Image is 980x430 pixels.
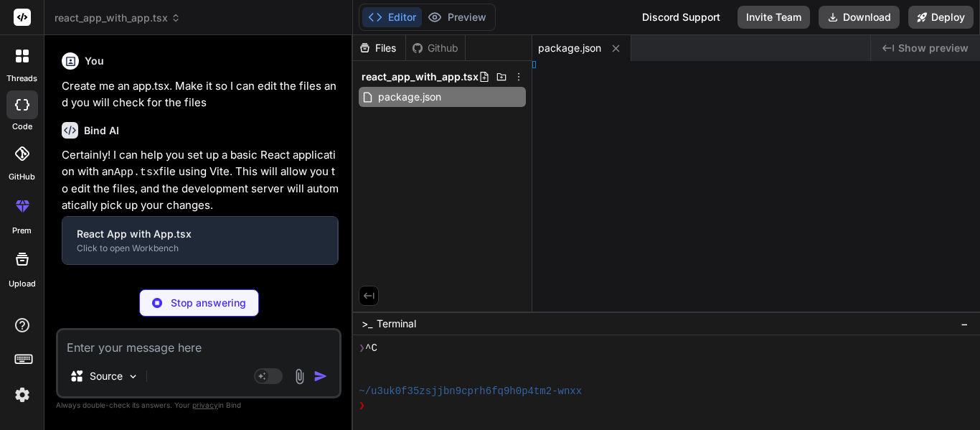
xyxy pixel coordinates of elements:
[362,70,479,84] span: react_app_with_app.tsx
[9,278,36,290] label: Upload
[377,88,443,106] span: package.json
[359,398,365,413] span: ❯
[377,317,416,331] span: Terminal
[84,123,119,138] h6: Bind AI
[538,41,601,55] span: package.json
[738,6,810,29] button: Invite Team
[55,11,181,25] span: react_app_with_app.tsx
[127,370,139,383] img: Pick Models
[359,341,365,355] span: ❯
[62,147,339,213] p: Certainly! I can help you set up a basic React application with an file using Vite. This will all...
[958,312,971,335] button: −
[114,167,159,179] code: App.tsx
[365,341,377,355] span: ^C
[362,7,422,27] button: Editor
[62,78,339,111] p: Create me an app.tsx. Make it so I can edit the files and you will check for the files
[359,384,582,398] span: ~/u3uk0f35zsjjbn9cprh6fq9h0p4tm2-wnxx
[12,225,32,237] label: prem
[353,41,405,55] div: Files
[12,121,32,133] label: code
[908,6,974,29] button: Deploy
[819,6,900,29] button: Download
[362,317,372,331] span: >_
[6,73,37,85] label: threads
[961,317,969,331] span: −
[10,383,34,407] img: settings
[85,54,104,68] h6: You
[291,368,308,385] img: attachment
[406,41,465,55] div: Github
[422,7,492,27] button: Preview
[56,398,341,412] p: Always double-check its answers. Your in Bind
[77,243,323,254] div: Click to open Workbench
[9,171,35,183] label: GitHub
[898,41,969,55] span: Show preview
[62,217,337,264] button: React App with App.tsxClick to open Workbench
[171,296,246,310] p: Stop answering
[633,6,729,29] div: Discord Support
[77,227,323,241] div: React App with App.tsx
[90,369,123,383] p: Source
[314,369,328,383] img: icon
[192,401,218,409] span: privacy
